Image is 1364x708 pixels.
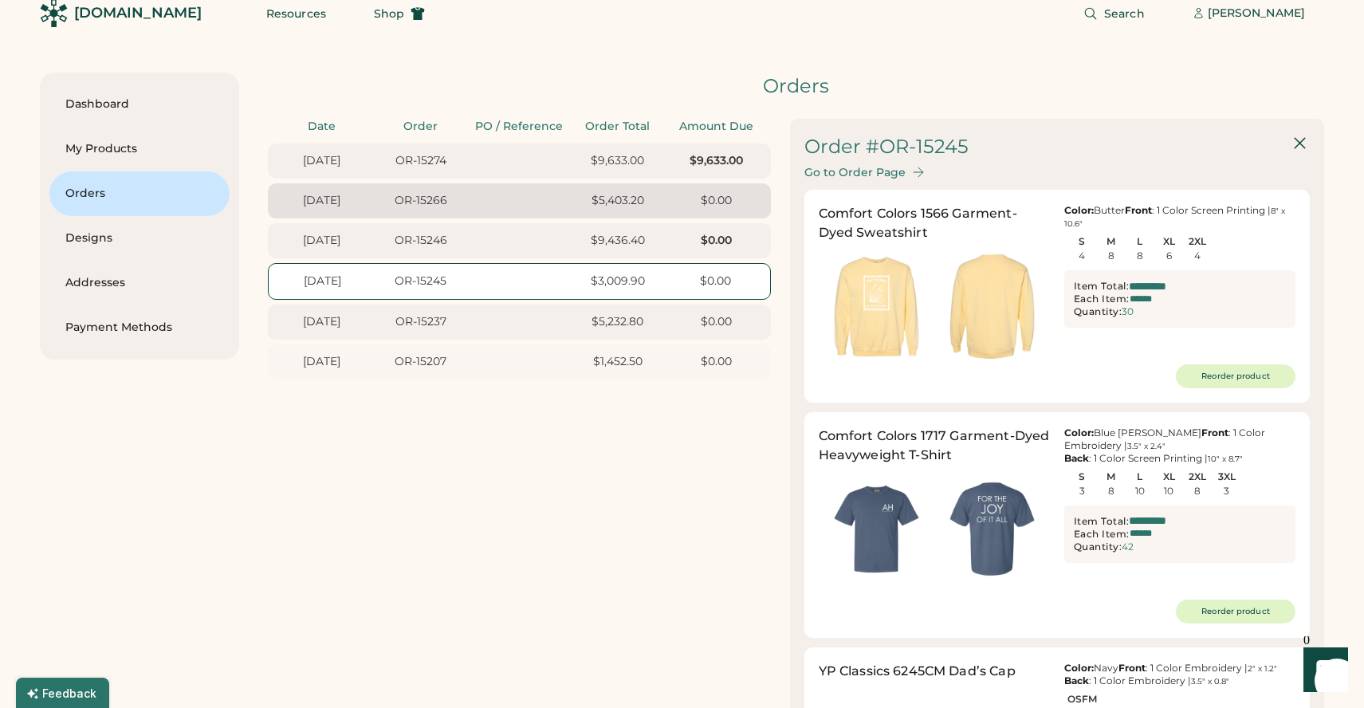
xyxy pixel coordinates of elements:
div: S [1067,236,1097,247]
div: 8 [1137,250,1143,262]
div: Dashboard [65,96,214,112]
div: Butter : 1 Color Screen Printing | [1064,204,1295,230]
div: M [1096,236,1126,247]
div: 8 [1108,486,1114,497]
div: OR-15245 [376,273,465,289]
div: $0.00 [672,314,761,330]
div: 3 [1224,486,1229,497]
div: Designs [65,230,214,246]
div: XL [1154,471,1184,482]
img: generate-image [934,471,1050,587]
div: Quantity: [1074,305,1122,318]
div: [DATE] [277,153,367,169]
img: generate-image [819,249,934,364]
font: 3.5" x 2.4" [1127,441,1165,451]
div: Blue [PERSON_NAME] : 1 Color Embroidery | : 1 Color Screen Printing | [1064,427,1295,465]
div: [DATE] [277,233,367,249]
strong: Front [1118,662,1146,674]
div: Comfort Colors 1717 Garment-Dyed Heavyweight T-Shirt [819,427,1050,465]
img: generate-image [819,471,934,587]
div: 10 [1164,486,1173,497]
div: [DATE] [278,273,367,289]
div: Item Total: [1074,280,1130,293]
div: OR-15266 [376,193,466,209]
div: OSFM [1067,694,1097,705]
div: Payment Methods [65,320,214,336]
font: 10" x 8.7" [1208,454,1243,464]
div: Amount Due [672,119,761,135]
div: 2XL [1183,236,1213,247]
div: Order #OR-15245 [804,133,969,160]
button: Reorder product [1176,364,1295,388]
strong: Color: [1064,204,1094,216]
div: OR-15237 [376,314,466,330]
div: 6 [1166,250,1172,262]
div: 8 [1194,486,1201,497]
div: Orders [268,73,1324,100]
div: Each Item: [1074,293,1130,305]
div: [PERSON_NAME] [1208,6,1305,22]
div: $5,232.80 [573,314,662,330]
strong: Back [1064,675,1089,686]
div: Order Total [573,119,662,135]
strong: Color: [1064,662,1094,674]
div: $5,403.20 [573,193,662,209]
div: $3,009.90 [573,273,662,289]
div: $0.00 [672,233,761,249]
div: 3XL [1212,471,1241,482]
div: OR-15274 [376,153,466,169]
img: generate-image [934,249,1050,364]
div: $9,633.00 [573,153,662,169]
div: OR-15207 [376,354,466,370]
div: Item Total: [1074,515,1130,528]
div: $9,436.40 [573,233,662,249]
div: Orders [65,186,214,202]
div: YP Classics 6245CM Dad’s Cap [819,662,1016,681]
div: 8 [1108,250,1114,262]
font: 2" x 1.2" [1248,663,1277,674]
div: OR-15246 [376,233,466,249]
div: 30 [1122,306,1134,317]
div: L [1125,236,1154,247]
div: [DATE] [277,193,367,209]
div: 4 [1079,250,1085,262]
div: Addresses [65,275,214,291]
strong: Back [1064,452,1089,464]
div: $0.00 [671,273,760,289]
div: M [1096,471,1126,482]
strong: Front [1125,204,1152,216]
div: 10 [1135,486,1145,497]
div: Each Item: [1074,528,1130,541]
div: $9,633.00 [672,153,761,169]
div: 42 [1122,541,1134,553]
span: Search [1104,8,1145,19]
div: $0.00 [672,354,761,370]
button: Reorder product [1176,600,1295,623]
div: 2XL [1183,471,1213,482]
div: Navy : 1 Color Embroidery | : 1 Color Embroidery | [1064,662,1295,687]
strong: Front [1201,427,1228,439]
div: Date [277,119,367,135]
div: Quantity: [1074,541,1122,553]
div: Comfort Colors 1566 Garment-Dyed Sweatshirt [819,204,1050,242]
div: Order [376,119,466,135]
strong: Color: [1064,427,1094,439]
div: 4 [1194,250,1201,262]
div: $1,452.50 [573,354,662,370]
div: [DATE] [277,354,367,370]
div: S [1067,471,1097,482]
div: My Products [65,141,214,157]
div: Go to Order Page [804,166,906,179]
div: L [1125,471,1154,482]
div: 3 [1079,486,1085,497]
div: [DATE] [277,314,367,330]
div: [DOMAIN_NAME] [74,3,202,23]
div: PO / Reference [474,119,564,135]
div: XL [1154,236,1184,247]
iframe: Front Chat [1288,636,1357,705]
font: 3.5" x 0.8" [1191,676,1229,686]
span: Shop [374,8,404,19]
div: $0.00 [672,193,761,209]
